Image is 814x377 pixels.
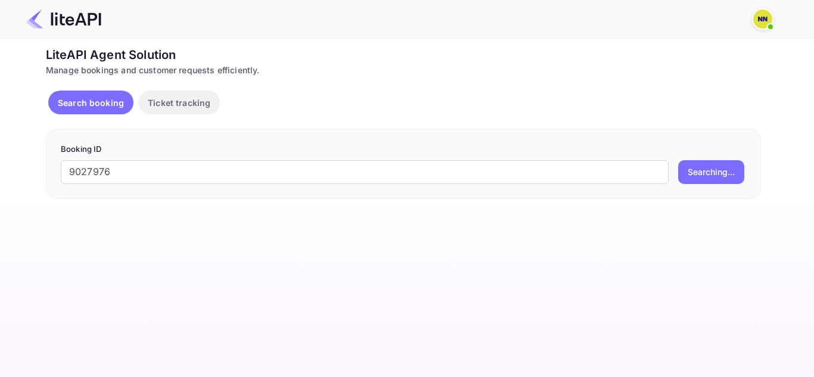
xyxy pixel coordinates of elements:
[61,160,669,184] input: Enter Booking ID (e.g., 63782194)
[753,10,772,29] img: N/A N/A
[61,144,746,155] p: Booking ID
[26,10,101,29] img: LiteAPI Logo
[46,46,761,64] div: LiteAPI Agent Solution
[58,96,124,109] p: Search booking
[148,96,210,109] p: Ticket tracking
[678,160,744,184] button: Searching...
[46,64,761,76] div: Manage bookings and customer requests efficiently.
